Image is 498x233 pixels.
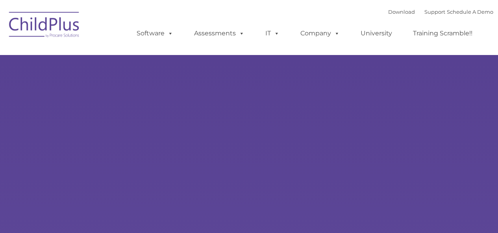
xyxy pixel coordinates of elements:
[424,9,445,15] a: Support
[129,26,181,41] a: Software
[5,6,84,46] img: ChildPlus by Procare Solutions
[353,26,400,41] a: University
[447,9,493,15] a: Schedule A Demo
[257,26,287,41] a: IT
[293,26,348,41] a: Company
[388,9,415,15] a: Download
[388,9,493,15] font: |
[405,26,480,41] a: Training Scramble!!
[186,26,252,41] a: Assessments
